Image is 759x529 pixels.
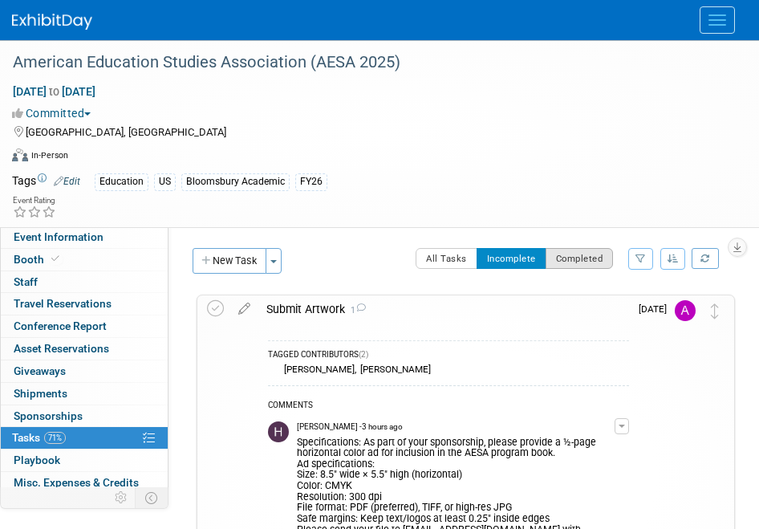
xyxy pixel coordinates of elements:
[268,421,289,442] img: Hannah Siegel
[1,293,168,315] a: Travel Reservations
[12,105,97,121] button: Committed
[14,476,139,489] span: Misc. Expenses & Credits
[1,405,168,427] a: Sponsorships
[1,338,168,360] a: Asset Reservations
[258,295,629,323] div: Submit Artwork
[639,303,675,315] span: [DATE]
[136,487,168,508] td: Toggle Event Tabs
[14,364,66,377] span: Giveaways
[546,248,614,269] button: Completed
[13,197,56,205] div: Event Rating
[30,149,68,161] div: In-Person
[14,275,38,288] span: Staff
[711,303,719,319] i: Move task
[675,300,696,321] img: Amber Reichert
[12,149,28,161] img: Format-Inperson.png
[280,364,355,375] div: [PERSON_NAME]
[14,342,109,355] span: Asset Reservations
[1,360,168,382] a: Giveaways
[356,364,431,375] div: [PERSON_NAME]
[692,248,719,269] a: Refresh
[12,146,739,170] div: Event Format
[51,254,59,263] i: Booth reservation complete
[12,173,80,191] td: Tags
[297,421,403,433] span: [PERSON_NAME] - 3 hours ago
[44,432,66,444] span: 71%
[108,487,136,508] td: Personalize Event Tab Strip
[1,383,168,405] a: Shipments
[477,248,546,269] button: Incomplete
[1,450,168,471] a: Playbook
[14,454,60,466] span: Playbook
[1,249,168,271] a: Booth
[181,173,290,190] div: Bloomsbury Academic
[14,297,112,310] span: Travel Reservations
[26,126,226,138] span: [GEOGRAPHIC_DATA], [GEOGRAPHIC_DATA]
[47,85,62,98] span: to
[12,14,92,30] img: ExhibitDay
[359,350,368,359] span: (2)
[1,271,168,293] a: Staff
[1,472,168,494] a: Misc. Expenses & Credits
[14,387,67,400] span: Shipments
[1,315,168,337] a: Conference Report
[14,230,103,243] span: Event Information
[12,84,96,99] span: [DATE] [DATE]
[268,363,629,376] div: ,
[54,176,80,187] a: Edit
[230,302,258,316] a: edit
[268,349,629,363] div: TAGGED CONTRIBUTORS
[7,48,727,77] div: American Education Studies Association (AESA 2025)
[1,427,168,449] a: Tasks71%
[193,248,266,274] button: New Task
[12,431,66,444] span: Tasks
[295,173,327,190] div: FY26
[268,398,629,415] div: COMMENTS
[1,226,168,248] a: Event Information
[154,173,176,190] div: US
[416,248,477,269] button: All Tasks
[14,319,107,332] span: Conference Report
[700,6,735,34] button: Menu
[14,253,63,266] span: Booth
[345,305,366,315] span: 1
[95,173,148,190] div: Education
[14,409,83,422] span: Sponsorships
